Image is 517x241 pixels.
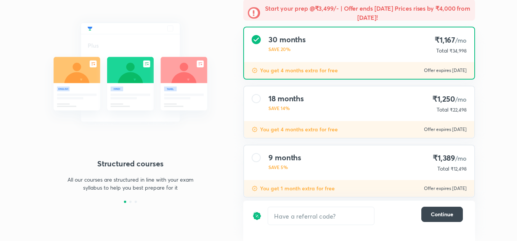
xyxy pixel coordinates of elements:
[431,211,453,218] span: Continue
[432,94,467,104] h4: ₹1,250
[424,67,467,73] p: Offer expires [DATE]
[436,47,448,54] p: Total
[252,67,258,73] img: discount
[248,7,260,19] img: -
[252,185,258,192] img: discount
[433,153,467,163] h4: ₹1,389
[42,158,219,169] h4: Structured courses
[252,126,258,132] img: discount
[455,95,467,103] span: /mo
[433,35,467,45] h4: ₹1,167
[451,166,467,172] span: ₹12,498
[268,46,306,53] p: SAVE 20%
[268,94,304,103] h4: 18 months
[437,106,448,113] p: Total
[42,6,219,139] img: daily_live_classes_be8fa5af21.svg
[421,207,463,222] button: Continue
[260,67,338,74] p: You get 4 months extra for free
[424,126,467,132] p: Offer expires [DATE]
[437,165,449,172] p: Total
[252,207,262,225] img: discount
[455,154,467,162] span: /mo
[268,153,301,162] h4: 9 months
[455,36,467,44] span: /mo
[268,207,374,225] input: Have a referral code?
[268,35,306,44] h4: 30 months
[237,204,481,210] p: To be paid as a one-time payment
[260,126,338,133] p: You get 4 months extra for free
[450,107,467,113] span: ₹22,498
[260,185,335,192] p: You get 1 month extra for free
[268,164,301,171] p: SAVE 5%
[265,4,470,22] h5: Start your prep @₹3,499/- | Offer ends [DATE] Prices rises by ₹4,000 from [DATE]!
[268,105,304,112] p: SAVE 14%
[424,185,467,192] p: Offer expires [DATE]
[450,48,467,54] span: ₹34,998
[64,176,197,192] p: All our courses are structured in line with your exam syllabus to help you best prepare for it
